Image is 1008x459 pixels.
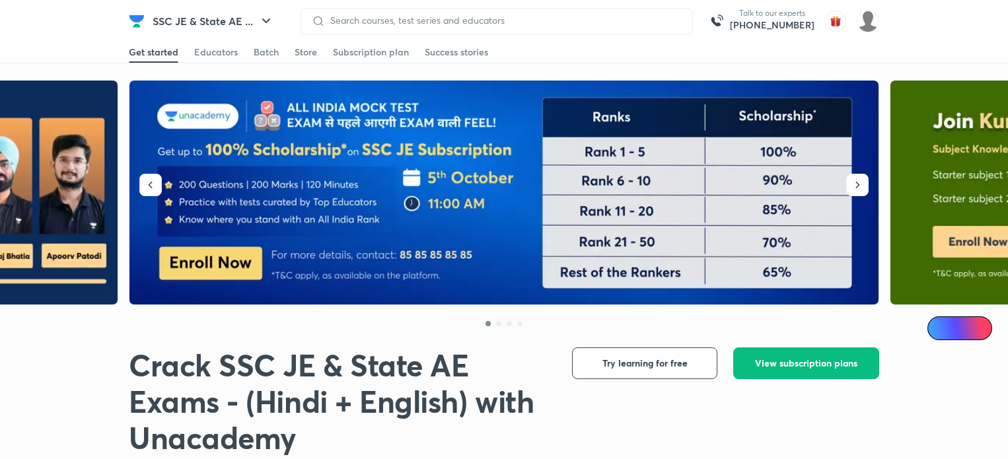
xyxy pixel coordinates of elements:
span: Ai Doubts [949,323,984,334]
a: Success stories [425,42,488,63]
img: Anurag Kumar [857,10,879,32]
input: Search courses, test series and educators [325,15,682,26]
img: Icon [935,323,946,334]
div: Educators [194,46,238,59]
a: Ai Doubts [927,316,992,340]
button: View subscription plans [733,347,879,379]
img: avatar [825,11,846,32]
span: Try learning for free [602,357,688,370]
a: Store [295,42,317,63]
img: call-us [703,8,730,34]
a: Batch [254,42,279,63]
a: [PHONE_NUMBER] [730,18,814,32]
button: Try learning for free [572,347,717,379]
button: SSC JE & State AE ... [145,8,282,34]
div: Get started [129,46,178,59]
img: Company Logo [129,13,145,29]
div: Success stories [425,46,488,59]
p: Talk to our experts [730,8,814,18]
div: Store [295,46,317,59]
span: View subscription plans [755,357,857,370]
a: Subscription plan [333,42,409,63]
a: Get started [129,42,178,63]
h1: Crack SSC JE & State AE Exams - (Hindi + English) with Unacademy [129,347,551,456]
div: Batch [254,46,279,59]
a: Educators [194,42,238,63]
div: Subscription plan [333,46,409,59]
